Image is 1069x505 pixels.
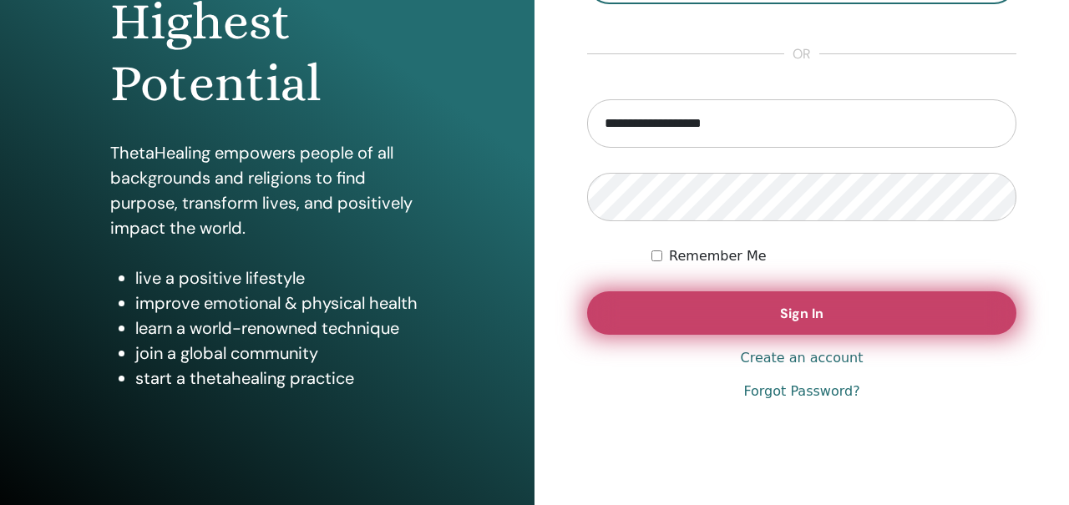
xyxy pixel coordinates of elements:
[651,246,1016,266] div: Keep me authenticated indefinitely or until I manually logout
[587,291,1016,335] button: Sign In
[740,348,863,368] a: Create an account
[780,305,823,322] span: Sign In
[669,246,767,266] label: Remember Me
[784,44,819,64] span: or
[743,381,859,401] a: Forgot Password?
[135,316,425,341] li: learn a world-renowned technique
[135,341,425,366] li: join a global community
[135,265,425,290] li: live a positive lifestyle
[135,366,425,391] li: start a thetahealing practice
[135,290,425,316] li: improve emotional & physical health
[110,140,425,240] p: ThetaHealing empowers people of all backgrounds and religions to find purpose, transform lives, a...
